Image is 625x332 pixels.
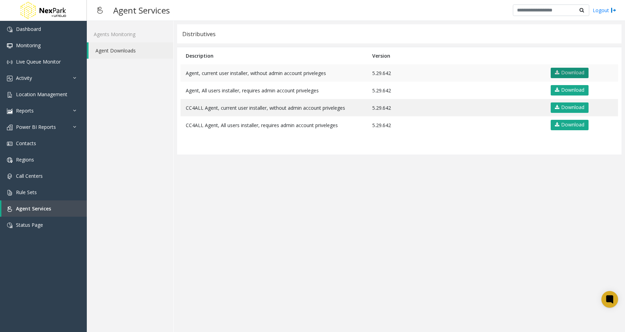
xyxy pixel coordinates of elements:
span: Dashboard [16,26,41,32]
a: Agent Downloads [89,42,173,59]
td: 5.29.642 [367,64,544,82]
span: Regions [16,156,34,163]
img: logout [611,7,616,14]
img: 'icon' [7,76,12,81]
td: 5.29.642 [367,116,544,134]
img: 'icon' [7,223,12,228]
span: Agent Services [16,205,51,212]
span: Monitoring [16,42,41,49]
td: CC4ALL Agent, current user installer, without admin account priveleges [181,99,367,116]
td: Agent, current user installer, without admin account priveleges [181,64,367,82]
img: 'icon' [7,141,12,147]
a: Agents Monitoring [87,26,173,42]
img: 'icon' [7,190,12,196]
img: pageIcon [94,2,106,19]
a: Download [551,85,589,96]
span: Rule Sets [16,189,37,196]
a: Download [551,120,589,130]
img: 'icon' [7,92,12,98]
td: 5.29.642 [367,82,544,99]
td: Agent, All users installer, requires admin account priveleges [181,82,367,99]
img: 'icon' [7,108,12,114]
th: Version [367,47,544,64]
span: Contacts [16,140,36,147]
h3: Agent Services [110,2,173,19]
div: Distributives [182,30,216,39]
img: 'icon' [7,43,12,49]
a: Logout [593,7,616,14]
span: Location Management [16,91,67,98]
th: Description [181,47,367,64]
a: Download [551,68,589,78]
td: CC4ALL Agent, All users installer, requires admin account priveleges [181,116,367,134]
span: Call Centers [16,173,43,179]
a: Download [551,102,589,113]
a: Agent Services [1,200,87,217]
img: 'icon' [7,174,12,179]
img: 'icon' [7,206,12,212]
td: 5.29.642 [367,99,544,116]
span: Live Queue Monitor [16,58,61,65]
span: Power BI Reports [16,124,56,130]
span: Status Page [16,222,43,228]
img: 'icon' [7,125,12,130]
img: 'icon' [7,59,12,65]
span: Reports [16,107,34,114]
span: Activity [16,75,32,81]
img: 'icon' [7,27,12,32]
img: 'icon' [7,157,12,163]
